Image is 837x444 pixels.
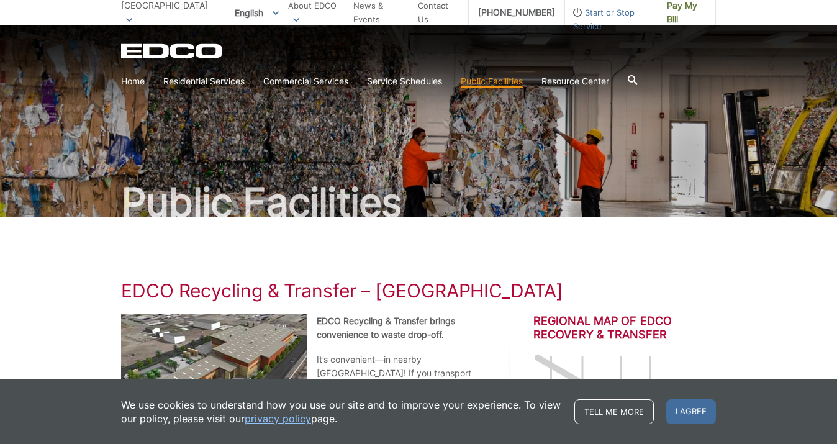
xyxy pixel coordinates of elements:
[533,314,716,342] h2: Regional Map of EDCO Recovery & Transfer
[121,279,716,302] h1: EDCO Recycling & Transfer – [GEOGRAPHIC_DATA]
[263,75,348,88] a: Commercial Services
[121,43,224,58] a: EDCD logo. Return to the homepage.
[367,75,442,88] a: Service Schedules
[121,183,716,222] h2: Public Facilities
[121,75,145,88] a: Home
[461,75,523,88] a: Public Facilities
[121,314,307,433] img: EDCO Recycling & Transfer
[317,315,455,340] strong: EDCO Recycling & Transfer brings convenience to waste drop-off.
[245,412,311,425] a: privacy policy
[574,399,654,424] a: Tell me more
[666,399,716,424] span: I agree
[541,75,609,88] a: Resource Center
[121,398,562,425] p: We use cookies to understand how you use our site and to improve your experience. To view our pol...
[163,75,245,88] a: Residential Services
[225,2,288,23] span: English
